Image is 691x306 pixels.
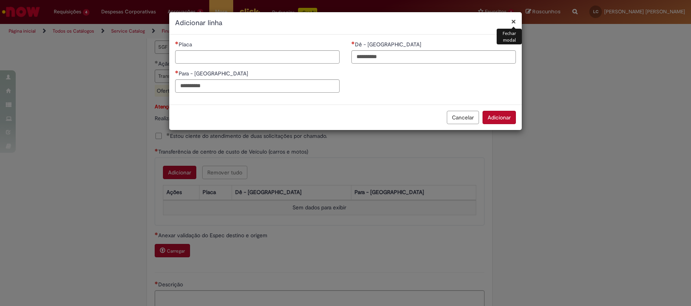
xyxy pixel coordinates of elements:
span: Necessários [175,41,179,44]
span: Placa [179,41,194,48]
input: Dê - Centro de Custo [351,50,516,64]
span: Para - [GEOGRAPHIC_DATA] [179,70,250,77]
span: Dê - [GEOGRAPHIC_DATA] [355,41,423,48]
span: Necessários [175,70,179,73]
h2: Adicionar linha [175,18,516,28]
input: Para - Centro de Custo [175,79,340,93]
button: Cancelar [447,111,479,124]
button: Fechar modal [511,17,516,26]
input: Placa [175,50,340,64]
span: Necessários [351,41,355,44]
button: Adicionar [483,111,516,124]
div: Fechar modal [497,29,522,44]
